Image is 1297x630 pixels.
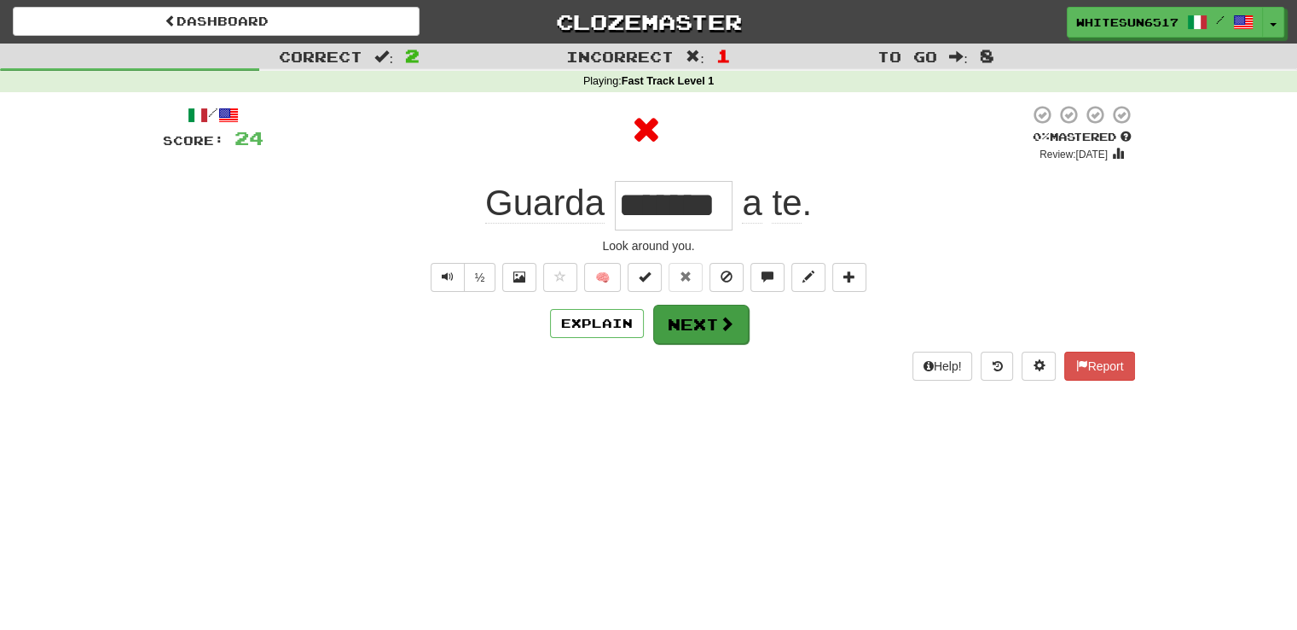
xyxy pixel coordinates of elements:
[502,263,536,292] button: Show image (alt+x)
[669,263,703,292] button: Reset to 0% Mastered (alt+r)
[686,50,704,64] span: :
[543,263,577,292] button: Favorite sentence (alt+f)
[981,352,1013,381] button: Round history (alt+y)
[427,263,496,292] div: Text-to-speech controls
[279,48,362,65] span: Correct
[550,309,644,338] button: Explain
[980,45,994,66] span: 8
[716,45,731,66] span: 1
[445,7,852,37] a: Clozemaster
[750,263,785,292] button: Discuss sentence (alt+u)
[1039,149,1108,160] small: Review: [DATE]
[877,48,937,65] span: To go
[628,263,662,292] button: Set this sentence to 100% Mastered (alt+m)
[1216,14,1225,26] span: /
[1064,352,1134,381] button: Report
[1029,130,1135,145] div: Mastered
[1067,7,1263,38] a: WhiteSun6517 /
[405,45,420,66] span: 2
[791,263,825,292] button: Edit sentence (alt+d)
[912,352,973,381] button: Help!
[622,75,715,87] strong: Fast Track Level 1
[163,104,263,125] div: /
[709,263,744,292] button: Ignore sentence (alt+i)
[1033,130,1050,143] span: 0 %
[566,48,674,65] span: Incorrect
[584,263,621,292] button: 🧠
[653,305,749,344] button: Next
[464,263,496,292] button: ½
[485,183,605,224] span: Guarda
[431,263,465,292] button: Play sentence audio (ctl+space)
[742,183,761,224] span: a
[163,237,1135,254] div: Look around you.
[163,133,224,148] span: Score:
[732,183,812,224] span: .
[374,50,393,64] span: :
[235,127,263,149] span: 24
[949,50,968,64] span: :
[13,7,420,36] a: Dashboard
[772,183,802,224] span: te
[832,263,866,292] button: Add to collection (alt+a)
[1076,15,1178,30] span: WhiteSun6517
